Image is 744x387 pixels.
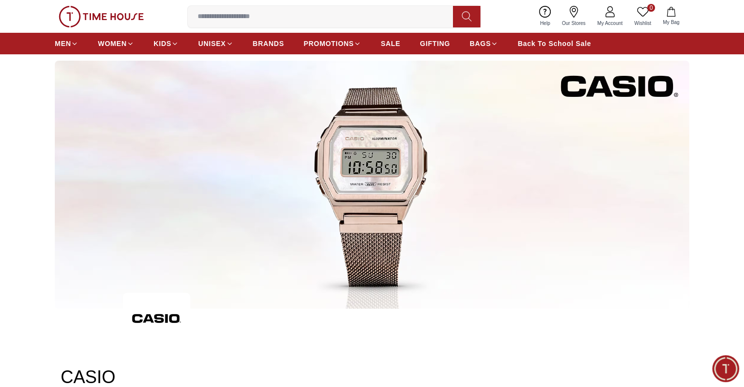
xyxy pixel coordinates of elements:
a: Help [534,4,556,29]
span: Back To School Sale [518,39,591,48]
span: Help [536,20,554,27]
button: My Bag [657,5,685,28]
span: BRANDS [253,39,284,48]
span: PROMOTIONS [304,39,354,48]
div: Time House Support [10,138,193,148]
img: ... [123,293,190,344]
a: 0Wishlist [629,4,657,29]
span: GIFTING [420,39,450,48]
span: Wishlist [631,20,655,27]
a: UNISEX [198,35,233,52]
span: 0 [647,4,655,12]
img: ... [55,61,689,309]
textarea: We are here to help you [2,220,193,269]
a: GIFTING [420,35,450,52]
em: Back [7,7,27,27]
a: WOMEN [98,35,134,52]
h2: CASIO [61,367,683,387]
span: MEN [55,39,71,48]
a: Our Stores [556,4,591,29]
span: BAGS [470,39,491,48]
a: BRANDS [253,35,284,52]
img: ... [59,6,144,27]
em: Blush [56,157,65,167]
span: My Account [593,20,627,27]
a: PROMOTIONS [304,35,361,52]
div: Chat Widget [712,355,739,382]
span: Our Stores [558,20,589,27]
a: MEN [55,35,78,52]
div: Time House Support [52,13,163,22]
span: SALE [381,39,400,48]
a: Back To School Sale [518,35,591,52]
img: Profile picture of Time House Support [30,9,46,25]
a: BAGS [470,35,498,52]
a: SALE [381,35,400,52]
span: 11:30 AM [130,199,156,205]
span: KIDS [154,39,171,48]
span: Hey there! Need help finding the perfect watch? I'm here if you have any questions or need a quic... [17,158,147,203]
span: WOMEN [98,39,127,48]
span: UNISEX [198,39,225,48]
a: KIDS [154,35,179,52]
span: My Bag [659,19,683,26]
